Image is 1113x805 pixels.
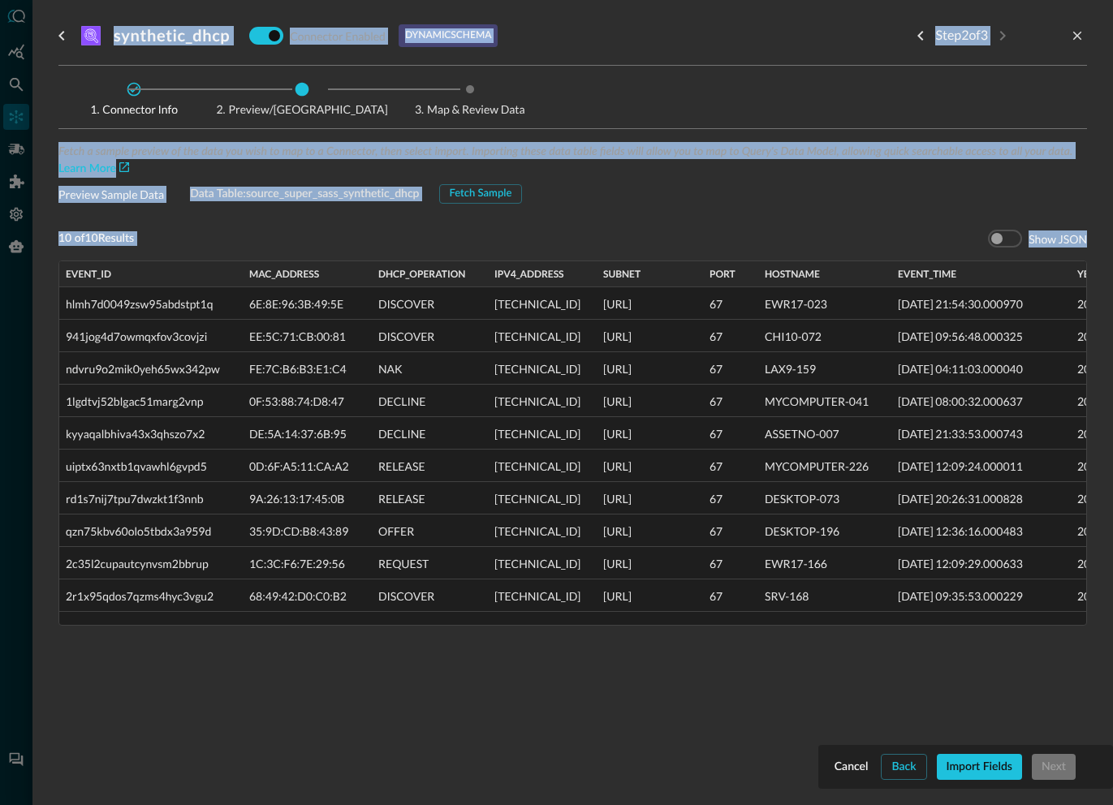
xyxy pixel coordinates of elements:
[249,418,365,450] div: DE:5A:14:37:6B:95
[494,548,590,580] div: [TECHNICAL_ID]
[249,385,365,418] div: 0F:53:88:74:D8:47
[603,515,697,548] div: [URL]
[603,321,697,353] div: [URL]
[710,450,752,483] div: 67
[65,104,203,115] span: Connector Info
[216,104,387,115] span: Preview/[GEOGRAPHIC_DATA]
[603,483,697,515] div: [URL]
[1068,26,1087,45] button: close-drawer
[898,580,1064,613] div: 2024-09-12 09:35:53.000229
[710,353,752,385] div: 67
[378,450,481,483] div: RELEASE
[66,548,236,580] div: 2c35l2cupautcynvsm2bbrup
[378,548,481,580] div: REQUEST
[710,483,752,515] div: 67
[494,580,590,613] div: [TECHNICAL_ID]
[710,548,752,580] div: 67
[898,269,956,280] span: event_time
[765,450,885,483] div: MYCOMPUTER-226
[765,580,885,613] div: SRV-168
[114,26,230,45] h3: synthetic_dhcp
[710,385,752,418] div: 67
[249,548,365,580] div: 1C:3C:F6:7E:29:56
[710,269,736,280] span: port
[494,418,590,450] div: [TECHNICAL_ID]
[494,353,590,385] div: [TECHNICAL_ID]
[66,353,236,385] div: ndvru9o2mik0yeh65wx342pw
[494,269,564,280] span: ipv4_address
[66,321,236,353] div: 941jog4d7owmqxfov3covjzi
[603,288,697,321] div: [URL]
[765,385,885,418] div: MYCOMPUTER-041
[1029,230,1087,248] p: Show JSON
[494,483,590,515] div: [TECHNICAL_ID]
[58,163,129,174] a: Learn More
[937,754,1022,780] button: Import Fields
[249,450,365,483] div: 0D:6F:A5:11:CA:A2
[935,26,988,45] p: Step 2 of 3
[765,353,885,385] div: LAX9-159
[66,269,111,280] span: event_id
[710,418,752,450] div: 67
[81,26,101,45] svg: Amazon Athena (for Amazon S3)
[494,450,590,483] div: [TECHNICAL_ID]
[603,580,697,613] div: [URL]
[378,288,481,321] div: DISCOVER
[49,23,75,49] button: go back
[249,288,365,321] div: 6E:8E:96:3B:49:5E
[378,515,481,548] div: OFFER
[249,515,365,548] div: 35:9D:CD:B8:43:89
[765,515,885,548] div: DESKTOP-196
[710,321,752,353] div: 67
[66,515,236,548] div: qzn75kbv60olo5tbdx3a959d
[765,418,885,450] div: ASSETNO-007
[66,483,236,515] div: rd1s7nij7tpu7dwzkt1f3nnb
[494,515,590,548] div: [TECHNICAL_ID]
[1077,269,1102,280] span: year
[58,186,164,203] p: Preview Sample Data
[405,28,491,43] p: dynamic schema
[290,28,386,45] p: Connector Enabled
[831,754,872,780] button: Cancel
[66,450,236,483] div: uiptx63nxtb1qvawhl6gvpd5
[603,450,697,483] div: [URL]
[765,269,820,280] span: hostname
[249,580,365,613] div: 68:49:42:D0:C0:B2
[898,483,1064,515] div: 2024-09-12 20:26:31.000828
[494,288,590,321] div: [TECHNICAL_ID]
[66,580,236,613] div: 2r1x95qdos7qzms4hyc3vgu2
[898,418,1064,450] div: 2024-09-12 21:33:53.000743
[898,353,1064,385] div: 2024-09-12 04:11:03.000040
[378,580,481,613] div: DISCOVER
[603,548,697,580] div: [URL]
[66,288,236,321] div: hlmh7d0049zsw95abdstpt1q
[710,515,752,548] div: 67
[710,580,752,613] div: 67
[378,353,481,385] div: NAK
[190,187,419,201] span: Data Table: source_super_sass_synthetic_dhcp
[898,288,1064,321] div: 2024-09-12 21:54:30.000970
[765,548,885,580] div: EWR17-166
[378,269,465,280] span: dhcp_operation
[765,288,885,321] div: EWR17-023
[898,515,1064,548] div: 2024-09-12 12:36:16.000483
[378,483,481,515] div: RELEASE
[249,483,365,515] div: 9A:26:13:17:45:0B
[898,548,1064,580] div: 2024-09-12 12:09:29.000633
[603,418,697,450] div: [URL]
[494,321,590,353] div: [TECHNICAL_ID]
[66,418,236,450] div: kyyaqalbhiva43x3qhszo7x2
[881,754,926,780] button: Back
[58,146,1072,157] span: Fetch a sample preview of the data you wish to map to a Connector, then select import. Importing ...
[710,288,752,321] div: 67
[249,269,319,280] span: mac_address
[494,385,590,418] div: [TECHNICAL_ID]
[58,231,134,246] span: 10 of 10 Results
[898,321,1064,353] div: 2024-09-12 09:56:48.000325
[378,321,481,353] div: DISCOVER
[401,104,539,115] span: Map & Review Data
[603,385,697,418] div: [URL]
[603,269,641,280] span: subnet
[765,321,885,353] div: CHI10-072
[249,353,365,385] div: FE:7C:B6:B3:E1:C4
